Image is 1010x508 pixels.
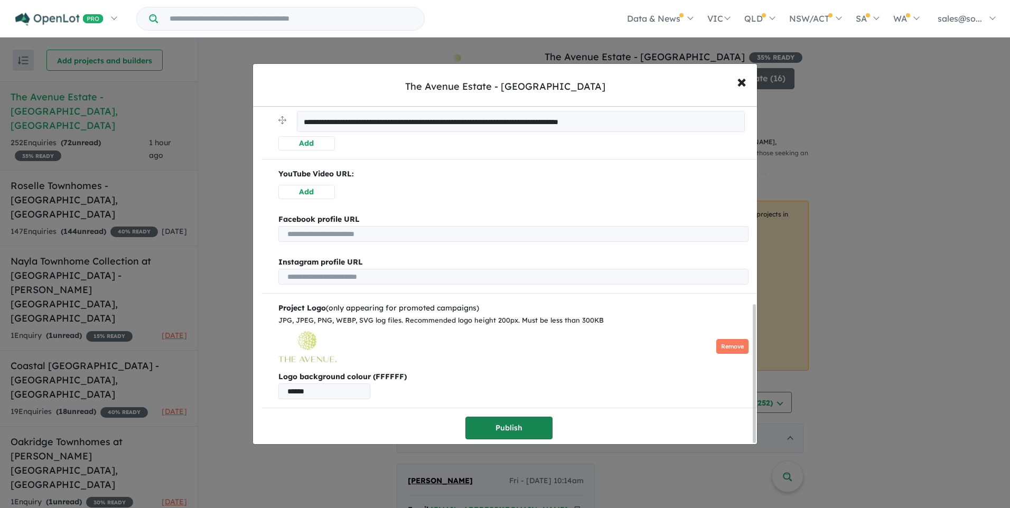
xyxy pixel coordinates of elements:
b: Instagram profile URL [278,257,363,267]
div: The Avenue Estate - [GEOGRAPHIC_DATA] [405,80,605,93]
span: sales@so... [938,13,982,24]
input: Try estate name, suburb, builder or developer [160,7,422,30]
b: Logo background colour (FFFFFF) [278,371,749,383]
button: Add [278,185,335,199]
img: drag.svg [278,116,286,124]
button: Publish [465,417,553,439]
img: Openlot PRO Logo White [15,13,104,26]
div: (only appearing for promoted campaigns) [278,302,749,315]
div: JPG, JPEG, PNG, WEBP, SVG log files. Recommended logo height 200px. Must be less than 300KB [278,315,749,326]
span: × [737,70,746,92]
b: Project Logo [278,303,326,313]
button: Remove [716,339,749,354]
b: Facebook profile URL [278,214,360,224]
img: The%20Avenue%20Estate%20-%20Maddingley%20Logo.jpg [278,331,336,362]
button: Add [278,136,335,150]
p: YouTube Video URL: [278,168,749,181]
